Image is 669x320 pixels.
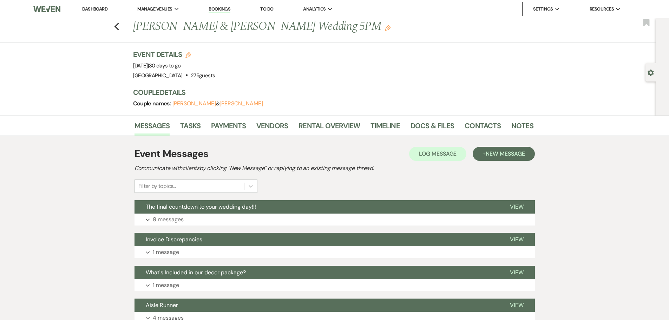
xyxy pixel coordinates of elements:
button: What's Included in our decor package? [135,266,499,279]
div: Filter by topics... [138,182,176,190]
button: View [499,299,535,312]
span: 30 days to go [149,62,181,69]
a: Timeline [370,120,400,136]
span: [GEOGRAPHIC_DATA] [133,72,183,79]
a: Bookings [209,6,230,13]
a: Docs & Files [411,120,454,136]
button: Open lead details [648,69,654,76]
img: Weven Logo [33,2,60,17]
span: New Message [486,150,525,157]
p: 1 message [153,248,179,257]
a: Dashboard [82,6,107,12]
a: Contacts [465,120,501,136]
button: 1 message [135,279,535,291]
span: View [510,236,524,243]
span: & [172,100,263,107]
h3: Couple Details [133,87,526,97]
span: Analytics [303,6,326,13]
button: View [499,233,535,246]
span: View [510,203,524,210]
button: [PERSON_NAME] [172,101,216,106]
span: What's Included in our decor package? [146,269,246,276]
span: Manage Venues [137,6,172,13]
button: +New Message [473,147,534,161]
span: Invoice Discrepancies [146,236,202,243]
span: Resources [590,6,614,13]
p: 1 message [153,281,179,290]
span: | [148,62,181,69]
button: View [499,266,535,279]
span: 275 guests [191,72,215,79]
span: The final countdown to your wedding day!!! [146,203,256,210]
button: Log Message [409,147,466,161]
span: View [510,269,524,276]
a: Vendors [256,120,288,136]
h1: [PERSON_NAME] & [PERSON_NAME] Wedding 5PM [133,18,448,35]
a: Tasks [180,120,201,136]
a: Notes [511,120,533,136]
button: [PERSON_NAME] [219,101,263,106]
h3: Event Details [133,50,215,59]
h2: Communicate with clients by clicking "New Message" or replying to an existing message thread. [135,164,535,172]
button: 9 messages [135,214,535,226]
span: Log Message [419,150,457,157]
span: Settings [533,6,553,13]
button: 1 message [135,246,535,258]
a: To Do [260,6,273,12]
button: Invoice Discrepancies [135,233,499,246]
p: 9 messages [153,215,184,224]
a: Messages [135,120,170,136]
span: Couple names: [133,100,172,107]
a: Rental Overview [299,120,360,136]
span: View [510,301,524,309]
span: Aisle Runner [146,301,178,309]
button: View [499,200,535,214]
button: The final countdown to your wedding day!!! [135,200,499,214]
a: Payments [211,120,246,136]
span: [DATE] [133,62,181,69]
h1: Event Messages [135,146,209,161]
button: Edit [385,25,391,31]
button: Aisle Runner [135,299,499,312]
